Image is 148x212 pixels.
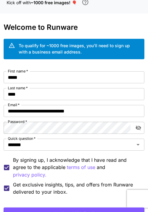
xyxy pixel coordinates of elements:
[8,119,27,124] label: Password
[67,164,95,171] p: terms of use
[4,23,144,32] h3: Welcome to Runware
[67,164,95,171] button: By signing up, I acknowledge that I have read and agree to the applicable and privacy policy.
[13,171,46,179] button: By signing up, I acknowledge that I have read and agree to the applicable terms of use and
[13,181,139,195] span: Get exclusive insights, tips, and offers from Runware delivered to your inbox.
[8,69,28,74] label: First name
[8,136,36,141] label: Quick question
[19,42,139,55] div: To qualify for ~1000 free images, you’ll need to sign up with a business email address.
[8,102,20,107] label: Email
[13,171,46,179] p: privacy policy.
[134,140,142,149] button: Open
[8,85,28,91] label: Last name
[13,156,139,179] p: By signing up, I acknowledge that I have read and agree to the applicable and
[133,122,144,133] button: toggle password visibility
